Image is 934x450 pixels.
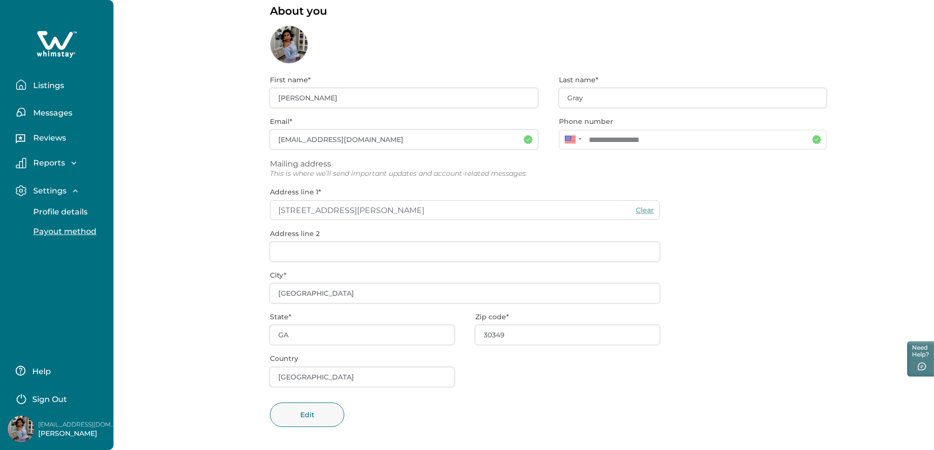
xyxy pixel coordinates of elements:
p: Reviews [30,133,66,143]
p: Listings [30,81,64,91]
p: Messages [30,108,72,118]
button: Listings [16,75,106,95]
button: Settings [16,185,106,196]
button: Reviews [16,130,106,149]
button: Sign Out [16,388,102,408]
p: Reports [30,158,65,168]
p: Payout method [30,227,96,237]
img: Whimstay Host [8,416,34,442]
button: Help [16,361,102,380]
p: Sign Out [32,395,67,404]
p: Settings [30,186,67,196]
p: About you [270,5,327,18]
p: [PERSON_NAME] [38,429,116,439]
div: Settings [16,202,106,241]
button: Edit [270,403,344,427]
button: Payout method [22,222,112,241]
button: Reports [16,158,106,168]
p: Phone number [559,118,821,126]
p: [EMAIL_ADDRESS][DOMAIN_NAME] [38,420,116,429]
button: Profile details [22,202,112,222]
div: United States: + 1 [559,130,584,149]
p: Help [29,367,51,377]
p: Profile details [30,207,88,217]
button: Messages [16,102,106,122]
